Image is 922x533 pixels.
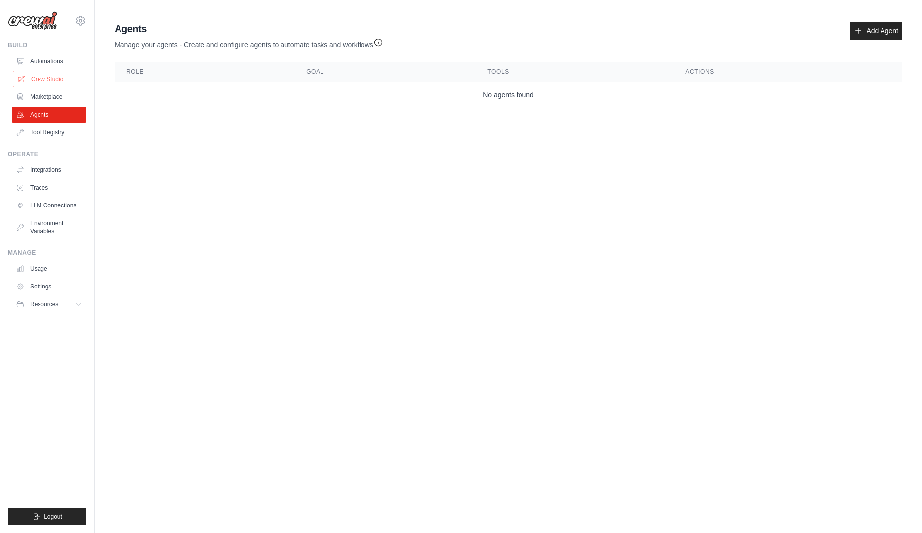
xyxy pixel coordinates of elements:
a: Integrations [12,162,86,178]
a: Settings [12,279,86,294]
a: Traces [12,180,86,196]
button: Logout [8,508,86,525]
span: Logout [44,513,62,521]
td: No agents found [115,82,902,108]
div: Build [8,41,86,49]
div: Operate [8,150,86,158]
img: Logo [8,11,57,30]
a: Agents [12,107,86,123]
button: Resources [12,296,86,312]
th: Tools [476,62,674,82]
a: Usage [12,261,86,277]
div: Manage [8,249,86,257]
a: Marketplace [12,89,86,105]
a: LLM Connections [12,198,86,213]
a: Crew Studio [13,71,87,87]
a: Automations [12,53,86,69]
th: Actions [674,62,902,82]
h2: Agents [115,22,383,36]
span: Resources [30,300,58,308]
th: Goal [294,62,476,82]
a: Tool Registry [12,124,86,140]
a: Add Agent [850,22,902,40]
a: Environment Variables [12,215,86,239]
p: Manage your agents - Create and configure agents to automate tasks and workflows [115,36,383,50]
th: Role [115,62,294,82]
